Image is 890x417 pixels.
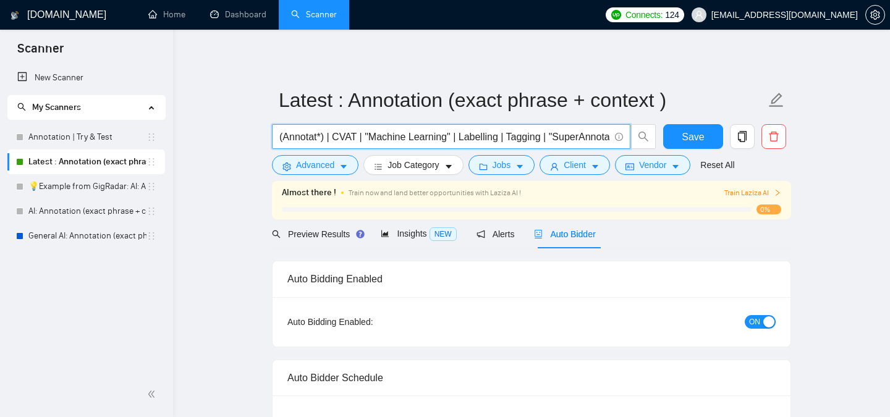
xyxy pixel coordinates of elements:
[388,158,439,172] span: Job Category
[210,9,266,20] a: dashboardDashboard
[7,224,165,248] li: General AI: Annotation (exact phrase + context )
[493,158,511,172] span: Jobs
[768,92,784,108] span: edit
[625,8,663,22] span: Connects:
[147,388,159,400] span: double-left
[7,174,165,199] li: 💡Example from GigRadar: AI: Annotation (exact phrase + context )
[146,206,156,216] span: holder
[363,155,463,175] button: barsJob Categorycaret-down
[287,261,776,297] div: Auto Bidding Enabled
[866,10,884,20] span: setting
[32,102,81,112] span: My Scanners
[700,158,734,172] a: Reset All
[11,6,19,25] img: logo
[639,158,666,172] span: Vendor
[7,125,165,150] li: Annotation | Try & Test
[625,162,634,171] span: idcard
[430,227,457,241] span: NEW
[749,315,760,329] span: ON
[146,231,156,241] span: holder
[374,162,383,171] span: bars
[282,162,291,171] span: setting
[695,11,703,19] span: user
[287,315,450,329] div: Auto Bidding Enabled:
[591,162,600,171] span: caret-down
[146,157,156,167] span: holder
[477,229,515,239] span: Alerts
[848,375,878,405] iframe: Intercom live chat
[355,229,366,240] div: Tooltip anchor
[761,124,786,149] button: delete
[7,199,165,224] li: AI: Annotation (exact phrase + context )
[146,182,156,192] span: holder
[279,129,609,145] input: Search Freelance Jobs...
[731,131,754,142] span: copy
[28,150,146,174] a: Latest : Annotation (exact phrase + context )
[534,229,595,239] span: Auto Bidder
[148,9,185,20] a: homeHome
[564,158,586,172] span: Client
[665,8,679,22] span: 124
[756,204,781,214] span: 0%
[28,174,146,199] a: 💡Example from GigRadar: AI: Annotation (exact phrase + context )
[534,230,543,238] span: robot
[477,230,485,238] span: notification
[272,230,281,238] span: search
[291,9,337,20] a: searchScanner
[444,162,453,171] span: caret-down
[282,186,336,200] span: Almost there !
[774,189,781,196] span: right
[671,162,680,171] span: caret-down
[28,224,146,248] a: General AI: Annotation (exact phrase + context )
[724,187,781,199] button: Train Laziza AI
[28,199,146,224] a: AI: Annotation (exact phrase + context )
[17,103,26,111] span: search
[540,155,610,175] button: userClientcaret-down
[7,40,74,65] span: Scanner
[632,131,655,142] span: search
[479,162,488,171] span: folder
[631,124,656,149] button: search
[17,102,81,112] span: My Scanners
[615,133,623,141] span: info-circle
[550,162,559,171] span: user
[7,65,165,90] li: New Scanner
[349,188,521,197] span: Train now and land better opportunities with Laziza AI !
[287,360,776,395] div: Auto Bidder Schedule
[762,131,786,142] span: delete
[272,229,361,239] span: Preview Results
[17,65,155,90] a: New Scanner
[146,132,156,142] span: holder
[515,162,524,171] span: caret-down
[28,125,146,150] a: Annotation | Try & Test
[682,129,704,145] span: Save
[296,158,334,172] span: Advanced
[615,155,690,175] button: idcardVendorcaret-down
[730,124,755,149] button: copy
[339,162,348,171] span: caret-down
[7,150,165,174] li: Latest : Annotation (exact phrase + context )
[279,85,766,116] input: Scanner name...
[865,5,885,25] button: setting
[468,155,535,175] button: folderJobscaret-down
[272,155,358,175] button: settingAdvancedcaret-down
[381,229,456,238] span: Insights
[611,10,621,20] img: upwork-logo.png
[663,124,723,149] button: Save
[865,10,885,20] a: setting
[381,229,389,238] span: area-chart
